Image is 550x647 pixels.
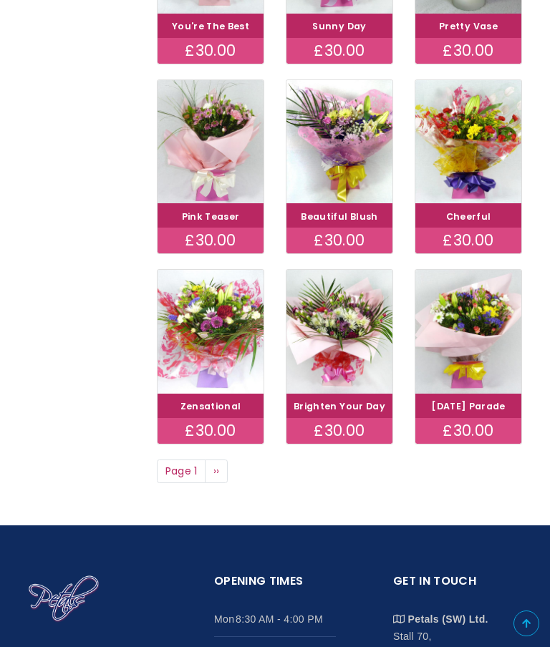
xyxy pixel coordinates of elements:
[393,572,515,600] h2: Get in touch
[415,38,521,64] div: £30.00
[158,418,264,444] div: £30.00
[439,20,498,32] a: Pretty Vase
[182,210,240,223] a: Pink Teaser
[446,210,491,223] a: Cheerful
[415,418,521,444] div: £30.00
[408,613,488,625] strong: Petals (SW) Ltd.
[157,459,522,484] nav: Page navigation
[415,80,521,204] img: Cheerful
[180,400,241,412] a: Zensational
[415,270,521,394] img: Carnival Parade
[415,228,521,253] div: £30.00
[286,270,392,394] img: Brighten Your Day
[214,600,336,637] li: Mon
[294,400,385,412] a: Brighten Your Day
[157,459,206,484] span: Page 1
[158,228,264,253] div: £30.00
[213,464,220,478] span: ››
[286,418,392,444] div: £30.00
[172,20,249,32] a: You're The Best
[28,575,100,623] img: Home
[286,80,392,204] img: Beautiful Blush
[286,228,392,253] div: £30.00
[158,38,264,64] div: £30.00
[236,610,336,628] span: 8:30 AM - 4:00 PM
[312,20,366,32] a: Sunny Day
[431,400,506,412] a: [DATE] Parade
[286,38,392,64] div: £30.00
[214,572,336,600] h2: Opening Times
[158,270,264,394] img: Zensational
[158,80,264,204] img: Pink Teaser
[301,210,377,223] a: Beautiful Blush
